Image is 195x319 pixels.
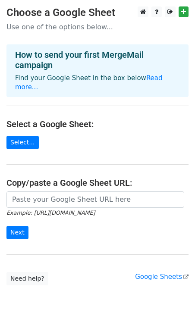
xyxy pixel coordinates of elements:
a: Google Sheets [135,273,189,281]
a: Need help? [6,272,48,285]
a: Read more... [15,74,163,91]
h4: How to send your first MergeMail campaign [15,50,180,70]
p: Find your Google Sheet in the box below [15,74,180,92]
a: Select... [6,136,39,149]
p: Use one of the options below... [6,22,189,31]
h4: Copy/paste a Google Sheet URL: [6,178,189,188]
input: Next [6,226,28,239]
input: Paste your Google Sheet URL here [6,191,184,208]
h3: Choose a Google Sheet [6,6,189,19]
small: Example: [URL][DOMAIN_NAME] [6,210,95,216]
h4: Select a Google Sheet: [6,119,189,129]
